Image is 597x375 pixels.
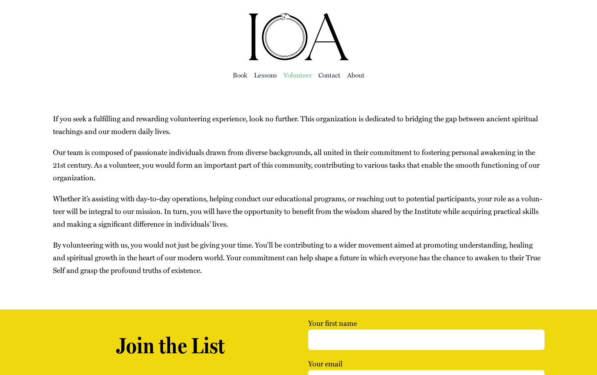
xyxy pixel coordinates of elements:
[247,12,350,61] img: Institute of Awakening
[318,69,340,81] a: Con­tact
[247,11,350,21] a: ioa-logo
[284,69,312,81] a: Vol­un­teer
[53,112,545,138] p: If you seek a ful­fill­ing and reward­ing vol­un­teer­ing expe­ri­ence, look no fur­ther. This or...
[53,146,545,184] p: Our team is com­posed of pas­sion­ate indi­vid­u­als drawn from diverse back­grounds, all unit­ed...
[308,330,544,350] input: Your first name
[347,69,365,81] a: About
[254,69,277,81] a: Lessons
[52,61,544,88] nav: Main
[52,332,288,359] h2: Join the List
[53,192,545,230] p: Whether it’s assist­ing with day-to-day oper­a­tions, help­ing con­duct our edu­ca­tion­al pro­gr...
[308,318,544,344] label: Your first name
[53,239,545,277] p: By vol­un­teer­ing with us, you would not just be giv­ing your time. You’ll be con­tribut­ing to ...
[233,69,247,81] a: Book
